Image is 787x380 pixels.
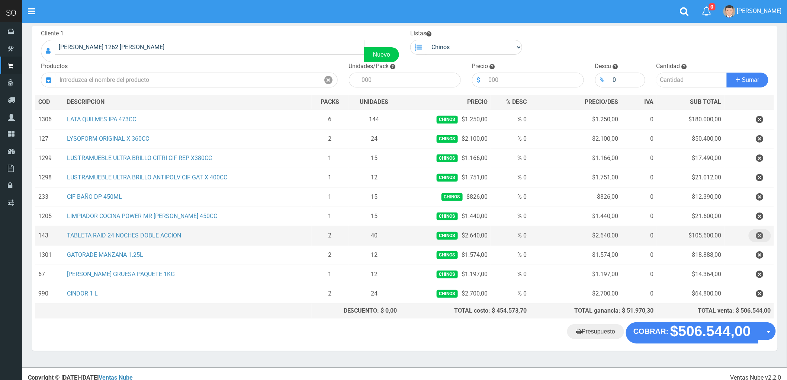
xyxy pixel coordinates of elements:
[400,187,491,207] td: $826,00
[567,324,624,339] a: Presupuesto
[621,245,656,265] td: 0
[595,62,611,71] label: Descu
[626,322,758,343] button: COBRAR: $506.544,00
[727,73,768,87] button: Sumar
[621,110,656,130] td: 0
[67,290,98,297] a: CINDOR 1 L
[35,110,64,130] td: 1306
[67,271,175,278] a: [PERSON_NAME] GRUESA PAQUETE 1KG
[742,77,759,83] span: Sumar
[530,265,621,284] td: $1.197,00
[67,251,143,258] a: GATORADE MANZANA 1.25L
[410,29,431,38] label: Listas
[633,327,668,335] strong: COBRAR:
[437,154,458,162] span: Chinos
[491,226,530,245] td: % 0
[621,284,656,303] td: 0
[644,98,653,105] span: IVA
[312,245,348,265] td: 2
[530,284,621,303] td: $2.700,00
[491,207,530,226] td: % 0
[530,207,621,226] td: $1.440,00
[437,135,458,143] span: Chinos
[437,271,458,278] span: Chinos
[656,245,724,265] td: $18.888,00
[656,110,724,130] td: $180.000,00
[56,73,320,87] input: Introduzca el nombre del producto
[491,265,530,284] td: % 0
[437,251,458,259] span: Chinos
[312,207,348,226] td: 1
[656,73,727,87] input: Cantidad
[585,98,618,105] span: PRECIO/DES
[364,47,399,62] a: Nuevo
[400,284,491,303] td: $2.700,00
[437,290,458,298] span: Chinos
[656,168,724,187] td: $21.012,00
[530,168,621,187] td: $1.751,00
[656,187,724,207] td: $12.390,00
[67,232,181,239] a: TABLETA RAID 24 NOCHES DOBLE ACCION
[312,110,348,130] td: 6
[400,226,491,245] td: $2.640,00
[400,129,491,149] td: $2.100,00
[670,323,751,339] strong: $506.544,00
[437,213,458,220] span: Chinos
[400,149,491,168] td: $1.166,00
[348,207,400,226] td: 15
[621,187,656,207] td: 0
[621,149,656,168] td: 0
[656,149,724,168] td: $17.490,00
[315,307,397,315] div: DESCUENTO: $ 0,00
[41,62,68,71] label: Productos
[709,3,716,10] span: 0
[35,95,64,110] th: COD
[737,7,782,15] span: [PERSON_NAME]
[312,265,348,284] td: 1
[312,226,348,245] td: 2
[348,245,400,265] td: 12
[437,116,458,124] span: Chinos
[400,207,491,226] td: $1.440,00
[621,168,656,187] td: 0
[35,265,64,284] td: 67
[441,193,463,201] span: Chinos
[656,265,724,284] td: $14.364,00
[690,98,722,106] span: SUB TOTAL
[41,29,64,38] label: Cliente 1
[530,187,621,207] td: $826,00
[491,110,530,130] td: % 0
[348,95,400,110] th: UNIDADES
[491,187,530,207] td: % 0
[656,226,724,245] td: $105.600,00
[348,168,400,187] td: 12
[595,73,609,87] div: %
[656,62,680,71] label: Cantidad
[35,226,64,245] td: 143
[67,116,136,123] a: LATA QUILMES IPA 473CC
[400,245,491,265] td: $1.574,00
[621,207,656,226] td: 0
[312,129,348,149] td: 2
[35,168,64,187] td: 1298
[78,98,105,105] span: CRIPCION
[723,5,736,17] img: User Image
[349,62,389,71] label: Unidades/Pack
[472,73,485,87] div: $
[312,149,348,168] td: 1
[348,284,400,303] td: 24
[35,245,64,265] td: 1301
[437,174,458,182] span: Chinos
[400,110,491,130] td: $1.250,00
[348,226,400,245] td: 40
[55,40,364,55] input: Consumidor Final
[348,110,400,130] td: 144
[312,187,348,207] td: 1
[35,284,64,303] td: 990
[491,149,530,168] td: % 0
[64,95,311,110] th: DES
[485,73,584,87] input: 000
[467,98,488,106] span: PRECIO
[312,95,348,110] th: PACKS
[621,265,656,284] td: 0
